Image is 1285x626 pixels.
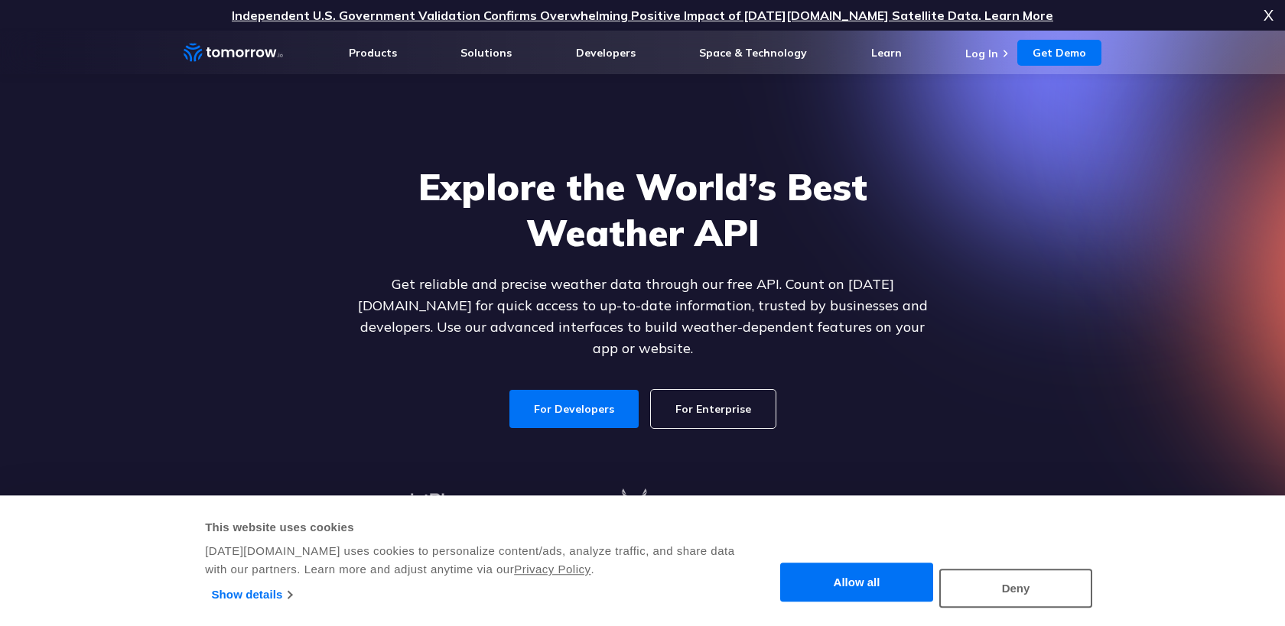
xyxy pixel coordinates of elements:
a: Solutions [460,46,512,60]
a: Home link [184,41,283,64]
div: [DATE][DOMAIN_NAME] uses cookies to personalize content/ads, analyze traffic, and share data with... [205,542,737,579]
div: This website uses cookies [205,518,737,537]
a: Show details [212,583,292,606]
a: Products [349,46,397,60]
a: Independent U.S. Government Validation Confirms Overwhelming Positive Impact of [DATE][DOMAIN_NAM... [232,8,1053,23]
button: Allow all [780,563,933,602]
a: Get Demo [1017,40,1101,66]
a: Developers [576,46,636,60]
h1: Explore the World’s Best Weather API [347,164,938,255]
a: Log In [965,47,998,60]
button: Deny [939,569,1092,608]
a: Privacy Policy [514,563,590,576]
a: For Enterprise [651,390,776,428]
a: For Developers [509,390,639,428]
a: Space & Technology [699,46,807,60]
p: Get reliable and precise weather data through our free API. Count on [DATE][DOMAIN_NAME] for quic... [347,274,938,359]
a: Learn [871,46,902,60]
